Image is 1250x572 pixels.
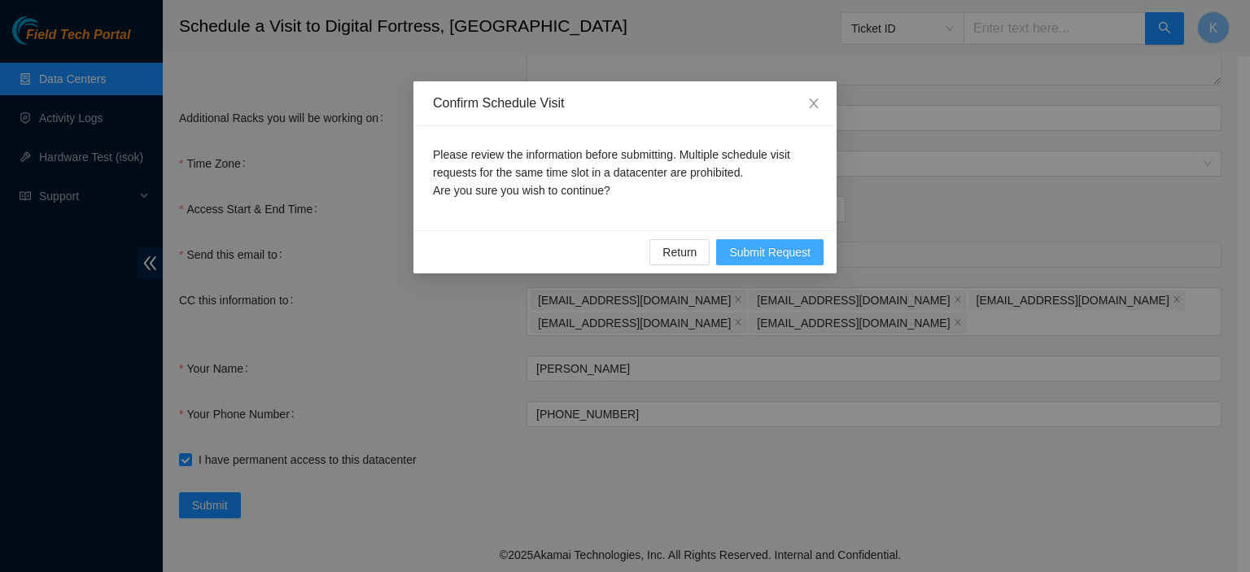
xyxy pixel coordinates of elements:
div: Confirm Schedule Visit [433,94,817,112]
p: Please review the information before submitting. Multiple schedule visit requests for the same ti... [433,146,817,199]
button: Submit Request [716,239,824,265]
button: Return [649,239,710,265]
button: Close [791,81,837,127]
span: Return [662,243,697,261]
span: close [807,97,820,110]
span: Submit Request [729,243,811,261]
